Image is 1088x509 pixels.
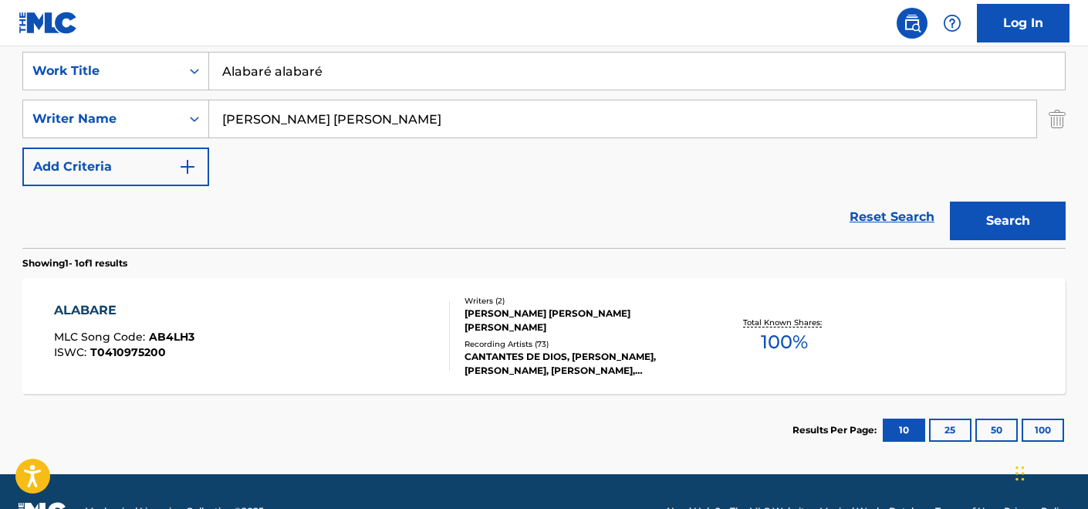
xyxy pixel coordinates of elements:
button: Add Criteria [22,148,209,186]
div: [PERSON_NAME] [PERSON_NAME] [PERSON_NAME] [465,307,698,334]
button: 50 [975,419,1018,442]
button: 25 [929,419,971,442]
span: AB4LH3 [149,330,194,344]
a: Public Search [897,8,928,39]
span: MLC Song Code : [54,330,149,344]
button: 10 [883,419,925,442]
p: Showing 1 - 1 of 1 results [22,256,127,270]
button: 100 [1022,419,1064,442]
img: help [943,14,961,32]
div: Help [937,8,968,39]
div: Recording Artists ( 73 ) [465,338,698,350]
div: CANTANTES DE DIOS, [PERSON_NAME], [PERSON_NAME], [PERSON_NAME], [PERSON_NAME], [PERSON_NAME],[PER... [465,350,698,378]
div: Writer Name [32,110,171,128]
a: ALABAREMLC Song Code:AB4LH3ISWC:T0410975200Writers (2)[PERSON_NAME] [PERSON_NAME] [PERSON_NAME]Re... [22,278,1066,394]
img: Delete Criterion [1049,100,1066,138]
form: Search Form [22,52,1066,248]
button: Search [950,202,1066,240]
a: Reset Search [842,200,942,234]
div: ALABARE [54,301,194,320]
a: Log In [977,4,1069,42]
img: 9d2ae6d4665cec9f34b9.svg [178,158,197,176]
p: Total Known Shares: [743,317,826,328]
div: Writers ( 2 ) [465,295,698,307]
img: search [903,14,921,32]
iframe: Chat Widget [1011,435,1088,509]
div: Work Title [32,62,171,80]
div: Drag [1015,450,1025,497]
p: Results Per Page: [792,423,880,437]
span: ISWC : [54,345,90,359]
span: T0410975200 [90,345,166,359]
img: MLC Logo [19,12,78,34]
span: 100 % [761,328,808,356]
